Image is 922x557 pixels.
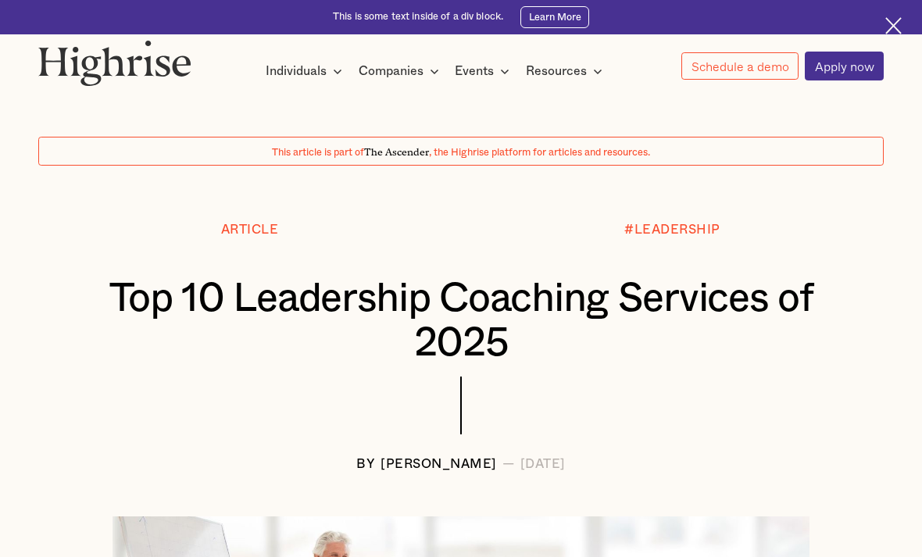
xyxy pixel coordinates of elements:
[429,148,650,157] span: , the Highrise platform for articles and resources.
[526,62,607,80] div: Resources
[885,17,902,34] img: Cross icon
[520,6,589,28] a: Learn More
[266,62,327,80] div: Individuals
[356,457,375,471] div: BY
[74,277,848,366] h1: Top 10 Leadership Coaching Services of 2025
[359,62,444,80] div: Companies
[266,62,347,80] div: Individuals
[38,40,191,86] img: Highrise logo
[381,457,497,471] div: [PERSON_NAME]
[272,148,364,157] span: This article is part of
[526,62,587,80] div: Resources
[333,10,503,23] div: This is some text inside of a div block.
[624,223,720,237] div: #LEADERSHIP
[455,62,494,80] div: Events
[681,52,799,80] a: Schedule a demo
[364,144,429,155] span: The Ascender
[359,62,423,80] div: Companies
[221,223,279,237] div: Article
[455,62,514,80] div: Events
[805,52,884,80] a: Apply now
[520,457,566,471] div: [DATE]
[502,457,515,471] div: —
